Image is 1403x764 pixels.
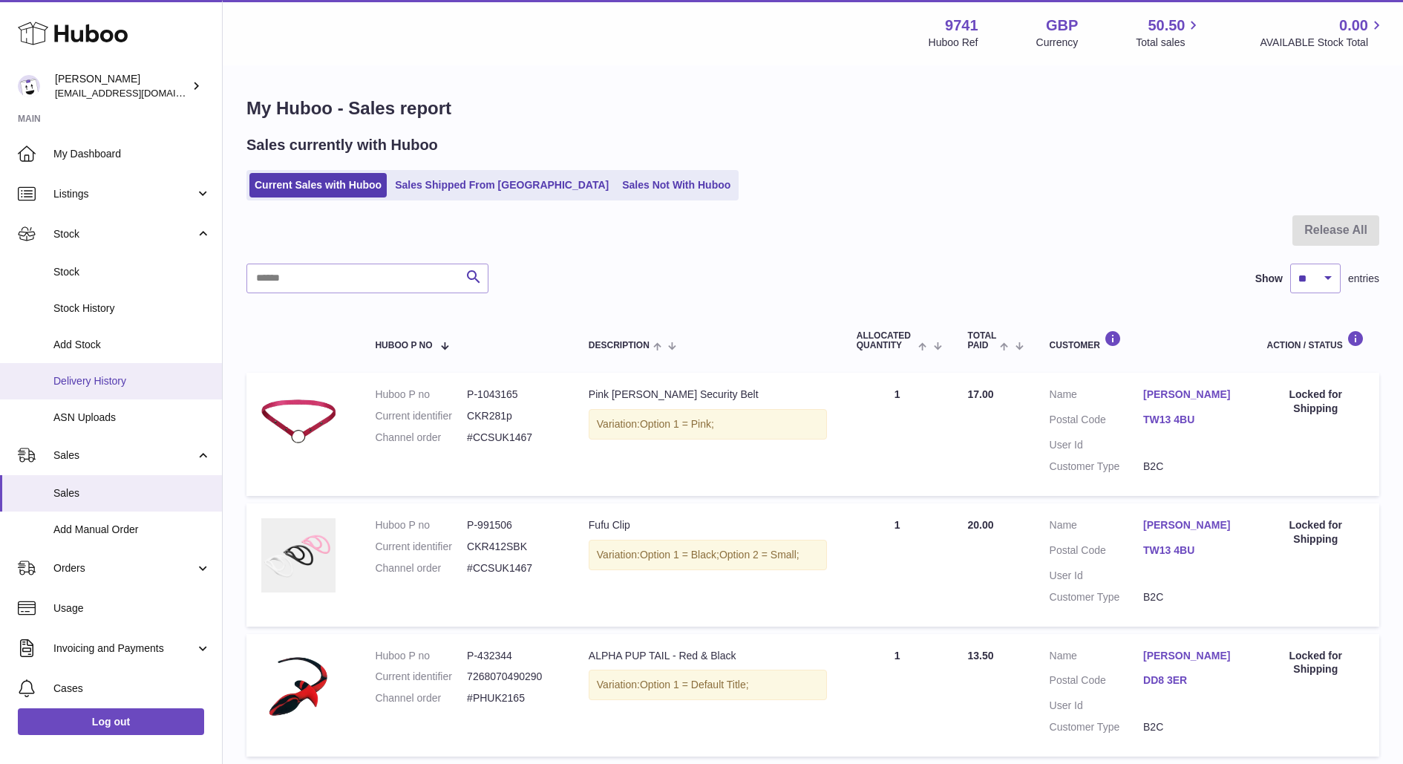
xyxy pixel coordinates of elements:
dt: Postal Code [1050,673,1143,691]
span: Total paid [968,331,997,350]
dd: P-991506 [467,518,559,532]
dt: Customer Type [1050,460,1143,474]
span: Total sales [1136,36,1202,50]
span: Sales [53,486,211,500]
dt: Channel order [375,561,467,575]
img: CKR281_5_2a229a7e-8426-4830-9972-b50b98fa3e44.jpg [261,388,336,462]
span: My Dashboard [53,147,211,161]
span: Cases [53,682,211,696]
dt: Customer Type [1050,590,1143,604]
span: 0.00 [1339,16,1368,36]
dd: CKR281p [467,409,559,423]
a: TW13 4BU [1143,413,1237,427]
dt: Huboo P no [375,649,467,663]
dd: #PHUK2165 [467,691,559,705]
dt: Name [1050,388,1143,405]
img: ajcmarketingltd@gmail.com [18,75,40,97]
div: Currency [1036,36,1079,50]
div: Locked for Shipping [1267,388,1364,416]
span: Add Stock [53,338,211,352]
span: entries [1348,272,1379,286]
span: Option 1 = Pink; [640,418,714,430]
strong: GBP [1046,16,1078,36]
td: 1 [842,503,953,627]
div: Locked for Shipping [1267,649,1364,677]
dt: User Id [1050,699,1143,713]
span: Usage [53,601,211,616]
span: Option 1 = Black; [640,549,719,561]
dt: Name [1050,649,1143,667]
dd: #CCSUK1467 [467,431,559,445]
span: Stock [53,265,211,279]
span: Invoicing and Payments [53,641,195,656]
span: Huboo P no [375,341,432,350]
span: [EMAIL_ADDRESS][DOMAIN_NAME] [55,87,218,99]
div: [PERSON_NAME] [55,72,189,100]
a: [PERSON_NAME] [1143,518,1237,532]
a: Sales Shipped From [GEOGRAPHIC_DATA] [390,173,614,197]
span: Option 1 = Default Title; [640,679,749,690]
div: ALPHA PUP TAIL - Red & Black [589,649,827,663]
span: Listings [53,187,195,201]
td: 1 [842,634,953,757]
span: Delivery History [53,374,211,388]
a: Sales Not With Huboo [617,173,736,197]
dt: Name [1050,518,1143,536]
div: Action / Status [1267,330,1364,350]
span: 20.00 [968,519,994,531]
span: Stock History [53,301,211,316]
dd: B2C [1143,590,1237,604]
label: Show [1255,272,1283,286]
a: [PERSON_NAME] [1143,388,1237,402]
td: 1 [842,373,953,496]
span: Option 2 = Small; [719,549,799,561]
span: 17.00 [968,388,994,400]
dd: B2C [1143,460,1237,474]
img: HTB1GGW0dW1s3KVjSZFAq6x_ZXXay.jpg [261,649,336,723]
div: Variation: [589,540,827,570]
dt: Huboo P no [375,518,467,532]
div: Variation: [589,670,827,700]
span: Description [589,341,650,350]
dt: Postal Code [1050,543,1143,561]
a: Log out [18,708,204,735]
dd: P-1043165 [467,388,559,402]
dd: P-432344 [467,649,559,663]
dt: Channel order [375,691,467,705]
a: 0.00 AVAILABLE Stock Total [1260,16,1385,50]
dd: B2C [1143,720,1237,734]
div: Customer [1050,330,1237,350]
dt: Current identifier [375,409,467,423]
dd: 7268070490290 [467,670,559,684]
a: [PERSON_NAME] [1143,649,1237,663]
strong: 9741 [945,16,978,36]
div: Variation: [589,409,827,440]
div: Pink [PERSON_NAME] Security Belt [589,388,827,402]
dt: User Id [1050,569,1143,583]
dt: Current identifier [375,670,467,684]
h2: Sales currently with Huboo [246,135,438,155]
dt: Customer Type [1050,720,1143,734]
div: Huboo Ref [929,36,978,50]
span: ASN Uploads [53,411,211,425]
a: 50.50 Total sales [1136,16,1202,50]
span: Add Manual Order [53,523,211,537]
dd: CKR412SBK [467,540,559,554]
span: ALLOCATED Quantity [857,331,915,350]
span: 13.50 [968,650,994,662]
dd: #CCSUK1467 [467,561,559,575]
dt: Huboo P no [375,388,467,402]
dt: Postal Code [1050,413,1143,431]
span: Stock [53,227,195,241]
a: Current Sales with Huboo [249,173,387,197]
span: Orders [53,561,195,575]
span: 50.50 [1148,16,1185,36]
dt: User Id [1050,438,1143,452]
a: DD8 3ER [1143,673,1237,688]
div: Fufu Clip [589,518,827,532]
dt: Current identifier [375,540,467,554]
div: Locked for Shipping [1267,518,1364,546]
span: AVAILABLE Stock Total [1260,36,1385,50]
dt: Channel order [375,431,467,445]
span: Sales [53,448,195,463]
